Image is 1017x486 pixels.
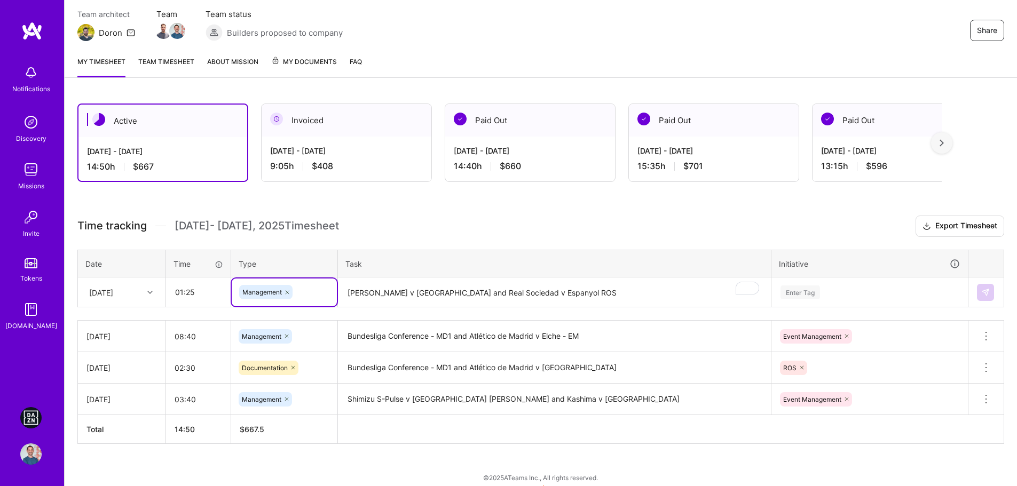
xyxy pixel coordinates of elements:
img: Builders proposed to company [206,24,223,41]
th: Task [338,250,771,277]
textarea: Bundesliga Conference - MD1 and Atlético de Madrid v [GEOGRAPHIC_DATA] [339,353,770,383]
img: Paid Out [637,113,650,125]
span: $ 667.5 [240,425,264,434]
div: [DATE] [86,362,157,373]
div: Invite [23,228,40,239]
a: My timesheet [77,56,125,77]
span: Team [156,9,184,20]
div: Paid Out [445,104,615,137]
img: teamwork [20,159,42,180]
i: icon Download [923,221,931,232]
img: Invoiced [270,113,283,125]
img: guide book [20,299,42,320]
span: Management [242,288,282,296]
img: right [940,139,944,147]
textarea: Bundesliga Conference - MD1 and Atlético de Madrid v Elche - EM [339,322,770,351]
img: Team Architect [77,24,94,41]
span: Time tracking [77,219,147,233]
img: discovery [20,111,42,133]
div: [DATE] [86,394,157,405]
span: Management [242,332,281,340]
a: DAZN: Event Moderators for Israel Based Team [18,407,44,428]
span: $596 [866,161,887,172]
div: Time [174,258,223,269]
div: [DATE] - [DATE] [270,145,423,156]
input: HH:MM [166,385,231,413]
div: [DATE] - [DATE] [821,145,974,156]
img: DAZN: Event Moderators for Israel Based Team [20,407,42,428]
span: Event Management [783,395,841,403]
img: bell [20,62,42,83]
img: logo [21,21,43,41]
input: HH:MM [166,354,231,382]
i: icon Chevron [147,290,153,295]
div: Notifications [12,83,50,94]
span: $667 [133,161,154,172]
th: Total [78,415,166,444]
span: Event Management [783,332,841,340]
img: Team Member Avatar [155,23,171,39]
span: $408 [312,161,333,172]
img: Active [92,113,105,126]
textarea: Shimizu S-Pulse v [GEOGRAPHIC_DATA] [PERSON_NAME] and Kashima v [GEOGRAPHIC_DATA] [339,385,770,414]
div: Invoiced [262,104,431,137]
th: 14:50 [166,415,231,444]
div: Enter Tag [781,284,820,300]
th: Date [78,250,166,277]
a: User Avatar [18,443,44,465]
a: Team Member Avatar [170,22,184,40]
a: Team Member Avatar [156,22,170,40]
a: FAQ [350,56,362,77]
div: [DATE] - [DATE] [637,145,790,156]
div: [DATE] [89,286,113,298]
img: Invite [20,206,42,228]
span: Management [242,395,281,403]
span: Team status [206,9,343,20]
button: Share [970,20,1004,41]
div: [DATE] [86,331,157,342]
div: 9:05 h [270,161,423,172]
img: Paid Out [454,113,467,125]
span: [DATE] - [DATE] , 2025 Timesheet [175,219,339,233]
span: Team architect [77,9,135,20]
th: Type [231,250,338,277]
span: ROS [783,364,797,372]
textarea: To enrich screen reader interactions, please activate Accessibility in Grammarly extension settings [339,278,770,307]
button: Export Timesheet [916,216,1004,237]
div: Doron [99,27,122,38]
div: Tokens [20,273,42,284]
img: tokens [25,258,37,268]
span: $701 [683,161,703,172]
input: HH:MM [167,278,230,306]
i: icon Mail [127,28,135,37]
div: Initiative [779,258,960,270]
img: Team Member Avatar [169,23,185,39]
div: Paid Out [629,104,799,137]
span: Builders proposed to company [227,27,343,38]
div: 15:35 h [637,161,790,172]
div: [DOMAIN_NAME] [5,320,57,331]
div: [DATE] - [DATE] [454,145,606,156]
div: 14:50 h [87,161,239,172]
div: Discovery [16,133,46,144]
a: About Mission [207,56,258,77]
img: Submit [981,288,990,297]
img: Paid Out [821,113,834,125]
img: User Avatar [20,443,42,465]
div: Active [78,105,247,137]
div: 13:15 h [821,161,974,172]
div: [DATE] - [DATE] [87,146,239,157]
span: Share [977,25,997,36]
a: Team timesheet [138,56,194,77]
span: $660 [500,161,521,172]
span: Documentation [242,364,288,372]
div: Missions [18,180,44,192]
a: My Documents [271,56,337,77]
span: My Documents [271,56,337,68]
input: HH:MM [166,322,231,350]
div: 14:40 h [454,161,606,172]
div: Paid Out [813,104,982,137]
